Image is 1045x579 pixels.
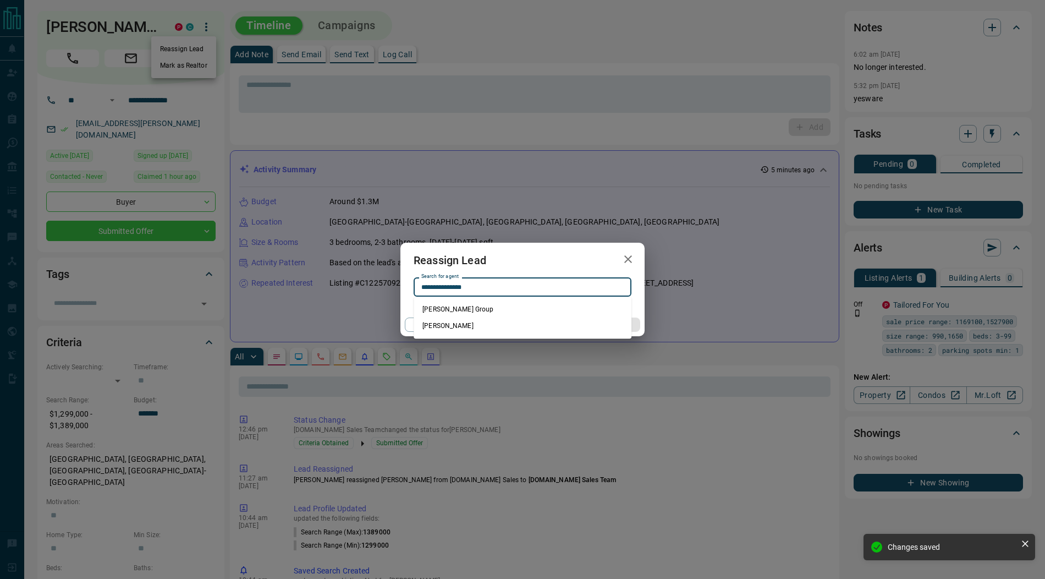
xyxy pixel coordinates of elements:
button: Cancel [405,318,499,332]
div: Changes saved [888,543,1016,551]
label: Search for agent [421,273,459,280]
li: [PERSON_NAME] [414,318,631,334]
h2: Reassign Lead [400,243,499,278]
li: [PERSON_NAME] Group [414,301,631,318]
